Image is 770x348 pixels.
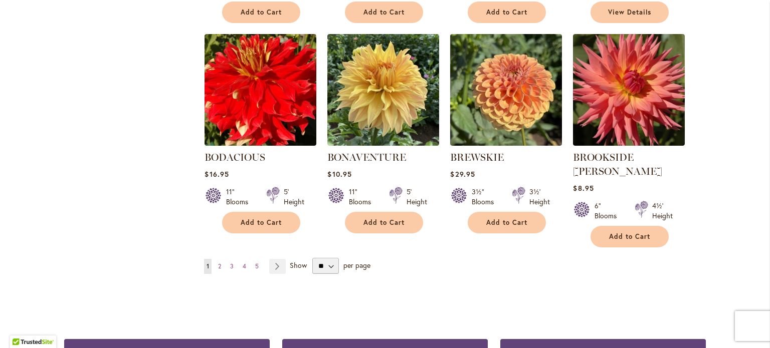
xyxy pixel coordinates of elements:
[609,232,650,241] span: Add to Cart
[591,2,669,23] a: View Details
[243,262,246,270] span: 4
[205,169,229,179] span: $16.95
[573,34,685,146] img: BROOKSIDE CHERI
[228,259,236,274] a: 3
[468,212,546,233] button: Add to Cart
[207,262,209,270] span: 1
[327,138,439,148] a: Bonaventure
[230,262,234,270] span: 3
[327,151,406,163] a: BONAVENTURE
[573,151,662,177] a: BROOKSIDE [PERSON_NAME]
[241,8,282,17] span: Add to Cart
[652,201,673,221] div: 4½' Height
[8,312,36,340] iframe: Launch Accessibility Center
[205,151,265,163] a: BODACIOUS
[222,2,300,23] button: Add to Cart
[450,34,562,146] img: BREWSKIE
[450,169,475,179] span: $29.95
[284,187,304,207] div: 5' Height
[327,169,351,179] span: $10.95
[363,8,405,17] span: Add to Cart
[349,187,377,207] div: 11" Blooms
[591,226,669,247] button: Add to Cart
[255,262,259,270] span: 5
[205,34,316,146] img: BODACIOUS
[486,8,527,17] span: Add to Cart
[216,259,224,274] a: 2
[327,34,439,146] img: Bonaventure
[290,260,307,270] span: Show
[468,2,546,23] button: Add to Cart
[218,262,221,270] span: 2
[343,260,370,270] span: per page
[573,138,685,148] a: BROOKSIDE CHERI
[486,218,527,227] span: Add to Cart
[529,187,550,207] div: 3½' Height
[407,187,427,207] div: 5' Height
[608,8,651,17] span: View Details
[363,218,405,227] span: Add to Cart
[241,218,282,227] span: Add to Cart
[450,151,504,163] a: BREWSKIE
[222,212,300,233] button: Add to Cart
[240,259,249,274] a: 4
[345,2,423,23] button: Add to Cart
[450,138,562,148] a: BREWSKIE
[345,212,423,233] button: Add to Cart
[573,183,594,193] span: $8.95
[253,259,261,274] a: 5
[226,187,254,207] div: 11" Blooms
[595,201,623,221] div: 6" Blooms
[472,187,500,207] div: 3½" Blooms
[205,138,316,148] a: BODACIOUS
